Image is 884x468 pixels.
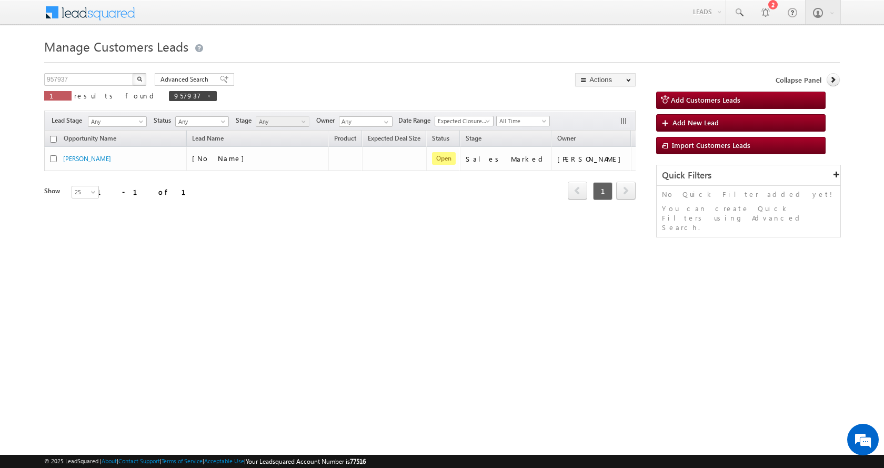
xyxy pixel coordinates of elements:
span: Any [88,117,143,126]
span: Open [432,152,456,165]
a: Terms of Service [162,457,203,464]
span: Date Range [398,116,435,125]
a: About [102,457,117,464]
a: Expected Closure Date [435,116,494,126]
input: Check all records [50,136,57,143]
span: © 2025 LeadSquared | | | | | [44,456,366,466]
span: 77516 [350,457,366,465]
span: 1 [593,182,612,200]
div: 1 - 1 of 1 [97,186,198,198]
a: Stage [460,133,487,146]
span: 1 [49,91,66,100]
span: 25 [72,187,100,197]
span: Advanced Search [160,75,212,84]
a: Show All Items [378,117,391,127]
span: Expected Closure Date [435,116,490,126]
a: Expected Deal Size [363,133,426,146]
span: Expected Deal Size [368,134,420,142]
a: [PERSON_NAME] [63,155,111,163]
span: prev [568,182,587,200]
span: Your Leadsquared Account Number is [246,457,366,465]
img: Search [137,76,142,82]
span: 957937 [174,91,201,100]
span: Collapse Panel [776,75,821,85]
div: Show [44,186,63,196]
span: [No Name] [192,154,249,163]
span: Owner [316,116,339,125]
a: prev [568,183,587,200]
div: Quick Filters [657,165,840,186]
button: Actions [575,73,636,86]
a: Any [88,116,147,127]
input: Type to Search [339,116,393,127]
a: Any [175,116,229,127]
span: Actions [631,132,663,146]
span: Stage [466,134,481,142]
a: next [616,183,636,200]
span: Status [154,116,175,125]
span: Lead Stage [52,116,86,125]
a: 25 [72,186,99,198]
span: Add Customers Leads [671,95,740,104]
span: next [616,182,636,200]
span: Import Customers Leads [672,141,750,150]
p: You can create Quick Filters using Advanced Search. [662,204,835,232]
span: Manage Customers Leads [44,38,188,55]
a: Opportunity Name [58,133,122,146]
a: Acceptable Use [204,457,244,464]
p: No Quick Filter added yet! [662,190,835,199]
span: Any [256,117,306,126]
span: Owner [557,134,576,142]
span: results found [74,91,158,100]
a: Contact Support [118,457,160,464]
div: [PERSON_NAME] [557,154,626,164]
span: Add New Lead [672,118,719,127]
a: Status [427,133,455,146]
a: Any [256,116,309,127]
span: Any [176,117,226,126]
div: Sales Marked [466,154,547,164]
span: All Time [497,116,547,126]
span: Stage [236,116,256,125]
span: Product [334,134,356,142]
a: All Time [496,116,550,126]
span: Opportunity Name [64,134,116,142]
span: Lead Name [187,133,229,146]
